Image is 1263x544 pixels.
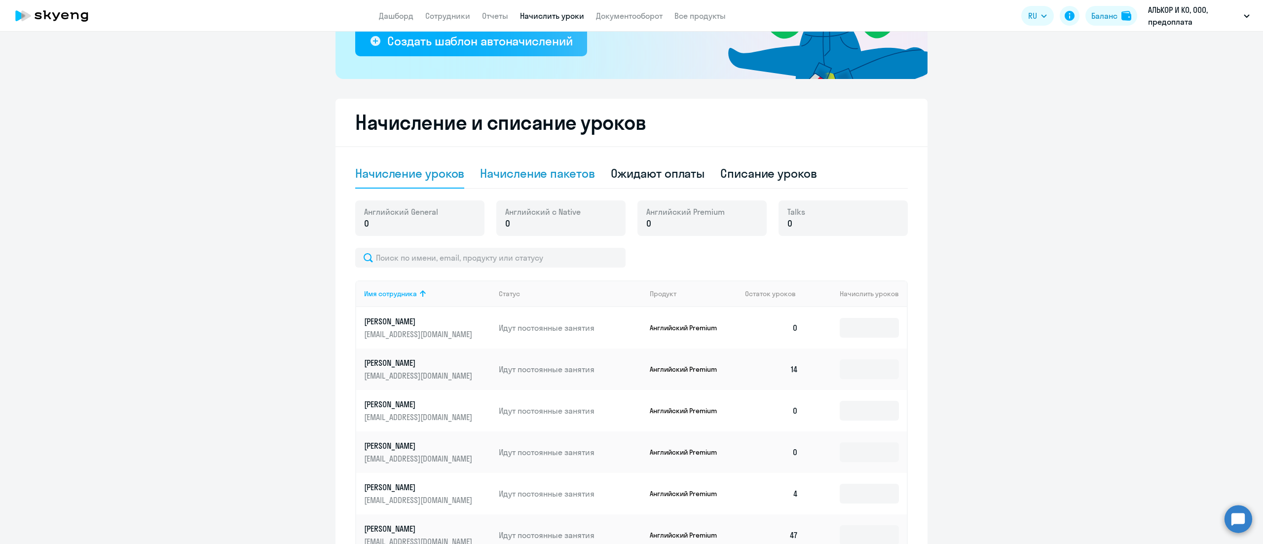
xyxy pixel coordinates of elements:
[737,473,806,514] td: 4
[364,399,491,423] a: [PERSON_NAME][EMAIL_ADDRESS][DOMAIN_NAME]
[1028,10,1037,22] span: RU
[425,11,470,21] a: Сотрудники
[364,495,475,505] p: [EMAIL_ADDRESS][DOMAIN_NAME]
[596,11,663,21] a: Документооборот
[355,165,464,181] div: Начисление уроков
[787,217,792,230] span: 0
[720,165,817,181] div: Списание уроков
[364,523,475,534] p: [PERSON_NAME]
[499,405,642,416] p: Идут постоянные занятия
[787,206,805,217] span: Talks
[379,11,413,21] a: Дашборд
[650,489,724,498] p: Английский Premium
[482,11,508,21] a: Отчеты
[650,406,724,415] p: Английский Premium
[737,431,806,473] td: 0
[806,280,907,307] th: Начислить уроков
[364,217,369,230] span: 0
[364,289,491,298] div: Имя сотрудника
[650,531,724,540] p: Английский Premium
[745,289,796,298] span: Остаток уроков
[364,482,475,493] p: [PERSON_NAME]
[1143,4,1255,28] button: АЛЬКОР И КО, ООО, предоплата Коммерческий департамент 2024
[355,27,587,56] button: Создать шаблон автоначислений
[364,357,475,368] p: [PERSON_NAME]
[499,530,642,541] p: Идут постоянные занятия
[499,447,642,458] p: Идут постоянные занятия
[650,323,724,332] p: Английский Premium
[1121,11,1131,21] img: balance
[650,289,738,298] div: Продукт
[737,349,806,390] td: 14
[480,165,594,181] div: Начисление пакетов
[520,11,584,21] a: Начислить уроки
[364,357,491,381] a: [PERSON_NAME][EMAIL_ADDRESS][DOMAIN_NAME]
[650,365,724,374] p: Английский Premium
[611,165,705,181] div: Ожидают оплаты
[364,482,491,505] a: [PERSON_NAME][EMAIL_ADDRESS][DOMAIN_NAME]
[499,289,642,298] div: Статус
[650,448,724,457] p: Английский Premium
[499,289,520,298] div: Статус
[364,440,475,451] p: [PERSON_NAME]
[364,370,475,381] p: [EMAIL_ADDRESS][DOMAIN_NAME]
[1091,10,1117,22] div: Баланс
[364,316,475,327] p: [PERSON_NAME]
[387,33,572,49] div: Создать шаблон автоначислений
[505,217,510,230] span: 0
[646,217,651,230] span: 0
[364,412,475,423] p: [EMAIL_ADDRESS][DOMAIN_NAME]
[364,329,475,340] p: [EMAIL_ADDRESS][DOMAIN_NAME]
[737,307,806,349] td: 0
[674,11,726,21] a: Все продукты
[737,390,806,431] td: 0
[355,111,908,134] h2: Начисление и списание уроков
[650,289,676,298] div: Продукт
[499,488,642,499] p: Идут постоянные занятия
[364,316,491,340] a: [PERSON_NAME][EMAIL_ADDRESS][DOMAIN_NAME]
[499,322,642,333] p: Идут постоянные занятия
[1021,6,1054,26] button: RU
[355,248,626,268] input: Поиск по имени, email, продукту или статусу
[364,206,438,217] span: Английский General
[499,364,642,375] p: Идут постоянные занятия
[646,206,725,217] span: Английский Premium
[1085,6,1137,26] button: Балансbalance
[364,440,491,464] a: [PERSON_NAME][EMAIL_ADDRESS][DOMAIN_NAME]
[745,289,806,298] div: Остаток уроков
[364,453,475,464] p: [EMAIL_ADDRESS][DOMAIN_NAME]
[364,399,475,410] p: [PERSON_NAME]
[364,289,417,298] div: Имя сотрудника
[1148,4,1240,28] p: АЛЬКОР И КО, ООО, предоплата Коммерческий департамент 2024
[505,206,581,217] span: Английский с Native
